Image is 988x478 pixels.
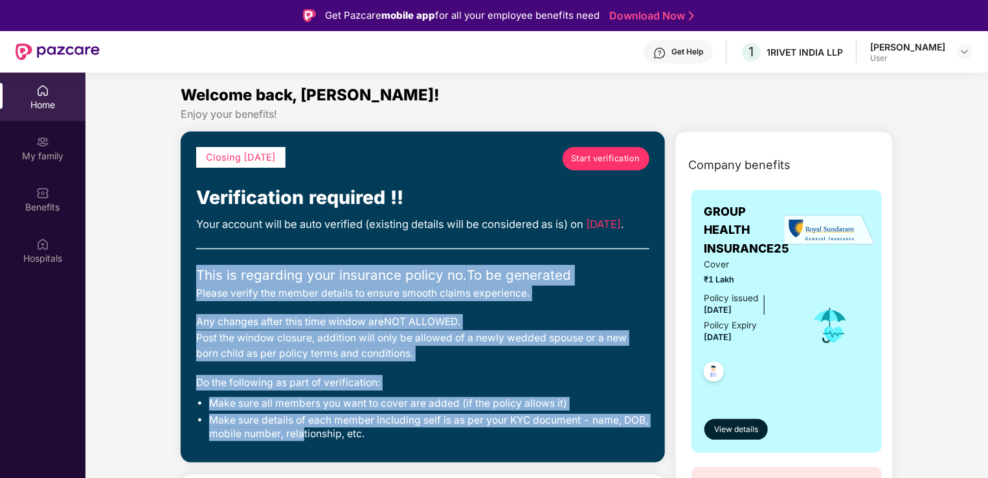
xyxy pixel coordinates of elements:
[714,424,758,436] span: View details
[209,397,649,411] li: Make sure all members you want to cover are added (if the policy allows it)
[384,315,458,328] span: NOT ALLOWED
[181,85,440,104] span: Welcome back, [PERSON_NAME]!
[206,152,276,163] span: Closing [DATE]
[767,46,843,58] div: 1RIVET INDIA LLP
[870,53,945,63] div: User
[689,9,694,23] img: Stroke
[704,273,792,286] span: ₹1 Lakh
[563,147,649,170] a: Start verification
[704,305,732,315] span: [DATE]
[36,84,49,97] img: svg+xml;base64,PHN2ZyBpZD0iSG9tZSIgeG1sbnM9Imh0dHA6Ly93d3cudzMub3JnLzIwMDAvc3ZnIiB3aWR0aD0iMjAiIG...
[704,332,732,342] span: [DATE]
[36,238,49,251] img: svg+xml;base64,PHN2ZyBpZD0iSG9zcGl0YWxzIiB4bWxucz0iaHR0cDovL3d3dy53My5vcmcvMjAwMC9zdmciIHdpZHRoPS...
[785,214,875,246] img: insurerLogo
[960,47,970,57] img: svg+xml;base64,PHN2ZyBpZD0iRHJvcGRvd24tMzJ4MzIiIHhtbG5zPSJodHRwOi8vd3d3LnczLm9yZy8yMDAwL3N2ZyIgd2...
[36,187,49,199] img: svg+xml;base64,PHN2ZyBpZD0iQmVuZWZpdHMiIHhtbG5zPSJodHRwOi8vd3d3LnczLm9yZy8yMDAwL3N2ZyIgd2lkdGg9Ij...
[196,265,649,286] div: This is regarding your insurance policy no. To be generated
[749,44,754,60] span: 1
[653,47,666,60] img: svg+xml;base64,PHN2ZyBpZD0iSGVscC0zMngzMiIgeG1sbnM9Imh0dHA6Ly93d3cudzMub3JnLzIwMDAvc3ZnIiB3aWR0aD...
[571,152,640,165] span: Start verification
[36,135,49,148] img: svg+xml;base64,PHN2ZyB3aWR0aD0iMjAiIGhlaWdodD0iMjAiIHZpZXdCb3g9IjAgMCAyMCAyMCIgZmlsbD0ibm9uZSIgeG...
[325,8,600,23] div: Get Pazcare for all your employee benefits need
[689,156,791,174] span: Company benefits
[698,358,730,389] img: svg+xml;base64,PHN2ZyB4bWxucz0iaHR0cDovL3d3dy53My5vcmcvMjAwMC9zdmciIHdpZHRoPSI0OC45NDMiIGhlaWdodD...
[196,183,649,212] div: Verification required !!
[16,43,100,60] img: New Pazcare Logo
[704,291,759,305] div: Policy issued
[381,9,435,21] strong: mobile app
[809,304,851,347] img: icon
[303,9,316,22] img: Logo
[196,216,649,233] div: Your account will be auto verified (existing details will be considered as is) on .
[181,108,893,121] div: Enjoy your benefits!
[870,41,945,53] div: [PERSON_NAME]
[609,9,690,23] a: Download Now
[196,375,649,391] div: Do the following as part of verification:
[704,203,792,258] span: GROUP HEALTH INSURANCE25
[209,414,649,440] li: Make sure details of each member including self is as per your KYC document - name, DOB, mobile n...
[586,218,621,231] span: [DATE]
[196,314,649,361] div: Any changes after this time window are . Post the window closure, addition will only be allowed o...
[704,319,758,332] div: Policy Expiry
[704,258,792,271] span: Cover
[196,286,649,301] div: Please verify the member details to ensure smooth claims experience.
[671,47,703,57] div: Get Help
[704,419,769,440] button: View details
